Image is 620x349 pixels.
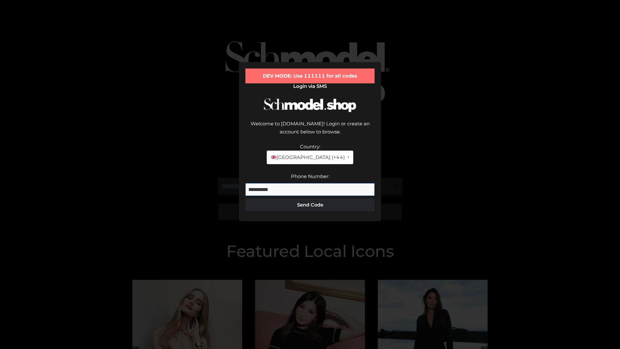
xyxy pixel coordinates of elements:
[271,153,345,162] span: [GEOGRAPHIC_DATA] (+44)
[245,83,375,89] h2: Login via SMS
[245,69,375,83] div: DEV MODE: Use 111111 for all codes
[245,198,375,211] button: Send Code
[245,120,375,143] div: Welcome to [DOMAIN_NAME]! Login or create an account below to browse.
[271,155,276,160] img: 🇬🇧
[300,143,320,150] label: Country:
[291,173,329,179] label: Phone Number:
[262,92,358,118] img: Schmodel Logo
